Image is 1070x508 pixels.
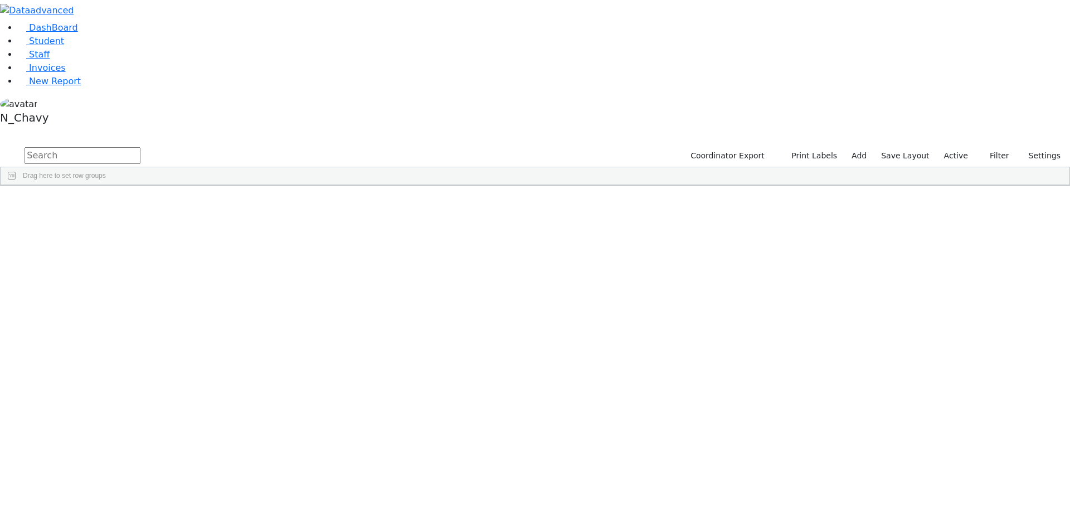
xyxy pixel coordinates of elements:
[25,147,140,164] input: Search
[1014,147,1066,165] button: Settings
[18,36,64,46] a: Student
[29,22,78,33] span: DashBoard
[18,76,81,86] a: New Report
[876,147,934,165] button: Save Layout
[29,49,50,60] span: Staff
[29,62,66,73] span: Invoices
[779,147,842,165] button: Print Labels
[18,62,66,73] a: Invoices
[683,147,770,165] button: Coordinator Export
[29,76,81,86] span: New Report
[18,22,78,33] a: DashBoard
[23,172,106,180] span: Drag here to set row groups
[847,147,872,165] a: Add
[939,147,973,165] label: Active
[975,147,1014,165] button: Filter
[18,49,50,60] a: Staff
[29,36,64,46] span: Student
